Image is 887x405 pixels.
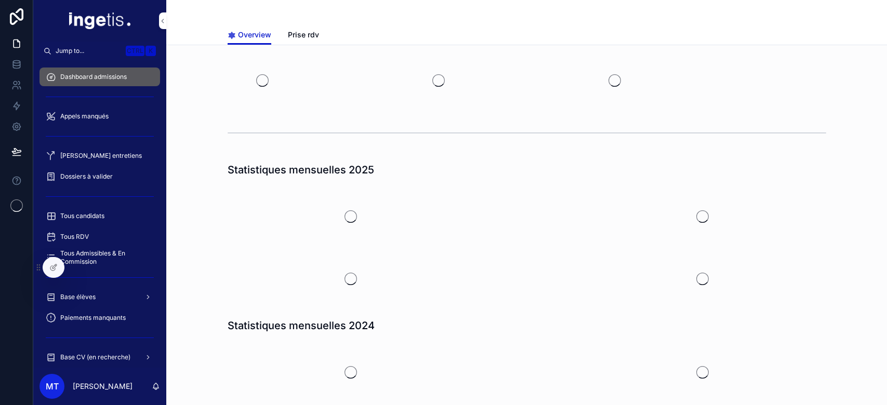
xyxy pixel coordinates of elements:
[39,67,160,86] a: Dashboard admissions
[69,12,130,29] img: App logo
[238,30,271,40] span: Overview
[60,233,89,241] span: Tous RDV
[288,25,319,46] a: Prise rdv
[39,207,160,225] a: Tous candidats
[46,380,59,393] span: MT
[33,60,166,368] div: scrollable content
[126,46,144,56] span: Ctrl
[39,167,160,186] a: Dossiers à valider
[39,42,160,60] button: Jump to...CtrlK
[60,314,126,322] span: Paiements manquants
[39,227,160,246] a: Tous RDV
[228,163,374,177] h1: Statistiques mensuelles 2025
[60,353,130,361] span: Base CV (en recherche)
[228,25,271,45] a: Overview
[60,293,96,301] span: Base élèves
[60,112,109,120] span: Appels manqués
[39,146,160,165] a: [PERSON_NAME] entretiens
[288,30,319,40] span: Prise rdv
[60,249,150,266] span: Tous Admissibles & En Commission
[73,381,133,392] p: [PERSON_NAME]
[39,107,160,126] a: Appels manqués
[60,212,104,220] span: Tous candidats
[39,288,160,306] a: Base élèves
[56,47,122,55] span: Jump to...
[228,318,375,333] h1: Statistiques mensuelles 2024
[39,348,160,367] a: Base CV (en recherche)
[60,152,142,160] span: [PERSON_NAME] entretiens
[39,308,160,327] a: Paiements manquants
[39,248,160,267] a: Tous Admissibles & En Commission
[60,73,127,81] span: Dashboard admissions
[147,47,155,55] span: K
[60,172,113,181] span: Dossiers à valider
